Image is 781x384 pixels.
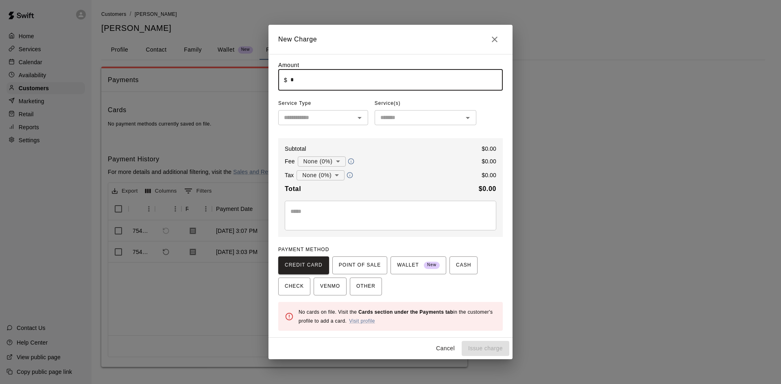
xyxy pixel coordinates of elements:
p: Tax [285,171,294,179]
span: Service Type [278,97,368,110]
button: Open [462,112,473,124]
span: Service(s) [375,97,401,110]
p: Fee [285,157,295,165]
span: CASH [456,259,471,272]
span: CHECK [285,280,304,293]
button: Open [354,112,365,124]
span: PAYMENT METHOD [278,247,329,252]
div: None (0%) [297,168,345,183]
p: $ 0.00 [482,171,496,179]
b: $ 0.00 [479,185,496,192]
span: New [424,260,440,271]
button: CREDIT CARD [278,256,329,274]
p: Subtotal [285,145,306,153]
span: WALLET [397,259,440,272]
b: Total [285,185,301,192]
span: VENMO [320,280,340,293]
a: Visit profile [349,318,375,324]
button: WALLET New [390,256,446,274]
p: $ 0.00 [482,145,496,153]
p: $ 0.00 [482,157,496,165]
h2: New Charge [268,25,513,54]
div: None (0%) [298,154,346,169]
label: Amount [278,62,299,68]
b: Cards section under the Payments tab [358,309,453,315]
button: Close [486,31,503,48]
button: OTHER [350,278,382,295]
button: VENMO [314,278,347,295]
span: OTHER [356,280,375,293]
span: POINT OF SALE [339,259,381,272]
button: CHECK [278,278,310,295]
button: Cancel [432,341,458,356]
button: POINT OF SALE [332,256,387,274]
span: No cards on file. Visit the in the customer's profile to add a card. [299,309,493,324]
span: CREDIT CARD [285,259,323,272]
p: $ [284,76,287,84]
button: CASH [449,256,478,274]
